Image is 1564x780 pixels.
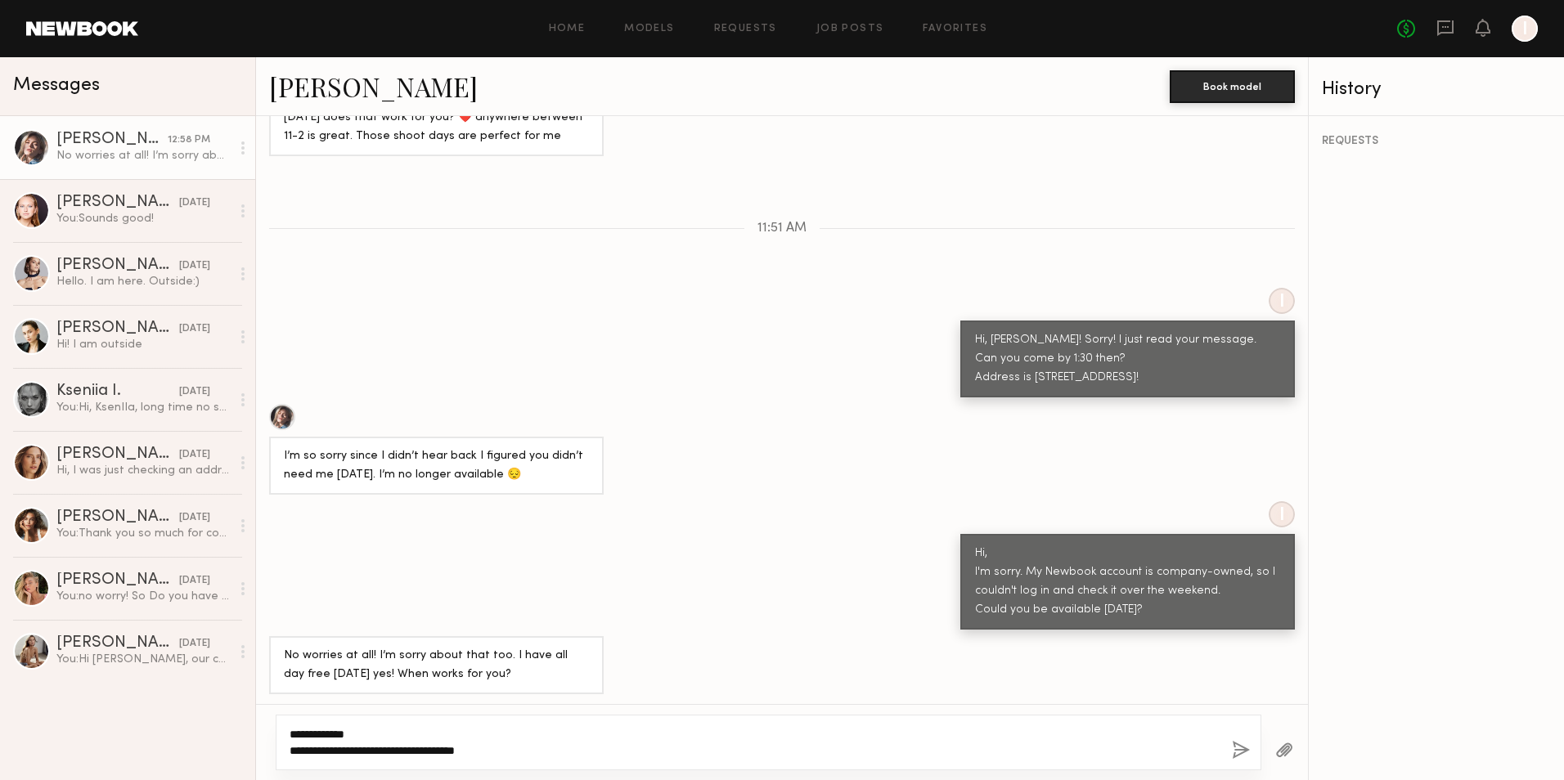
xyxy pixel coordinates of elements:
[56,526,231,541] div: You: Thank you so much for coming to the casting this time! Unfortunately, it looks like we won't...
[757,222,807,235] span: 11:51 AM
[714,24,777,34] a: Requests
[284,91,589,147] div: Thank you for understanding! I can come at 11am [DATE] does that work for you? ❤️ anywhere betwee...
[284,447,589,485] div: I’m so sorry since I didn’t hear back I figured you didn’t need me [DATE]. I’m no longer available 😔
[269,69,478,104] a: [PERSON_NAME]
[549,24,586,34] a: Home
[56,195,179,211] div: [PERSON_NAME]
[56,383,179,400] div: Kseniia I.
[179,384,210,400] div: [DATE]
[1512,16,1538,42] a: I
[179,195,210,211] div: [DATE]
[179,321,210,337] div: [DATE]
[1170,70,1295,103] button: Book model
[56,446,179,463] div: [PERSON_NAME]
[179,447,210,463] div: [DATE]
[816,24,884,34] a: Job Posts
[56,211,231,226] div: You: Sounds good!
[56,321,179,337] div: [PERSON_NAME]
[56,635,179,652] div: [PERSON_NAME]
[168,132,210,148] div: 12:58 PM
[56,274,231,289] div: Hello. I am here. Outside:)
[56,463,231,478] div: Hi, I was just checking an address for [DATE]. Is there a suite number ?
[179,258,210,274] div: [DATE]
[1170,78,1295,92] a: Book model
[975,331,1280,388] div: Hi, [PERSON_NAME]! Sorry! I just read your message. Can you come by 1:30 then? Address is [STREET...
[284,647,589,684] div: No worries at all! I’m sorry about that too. I have all day free [DATE] yes! When works for you?
[923,24,987,34] a: Favorites
[56,509,179,526] div: [PERSON_NAME]
[56,148,231,164] div: No worries at all! I’m sorry about that too. I have all day free [DATE] yes! When works for you?
[56,258,179,274] div: [PERSON_NAME]
[975,545,1280,620] div: Hi, I'm sorry. My Newbook account is company-owned, so I couldn't log in and check it over the we...
[56,132,168,148] div: [PERSON_NAME]
[1322,136,1551,147] div: REQUESTS
[56,652,231,667] div: You: Hi [PERSON_NAME], our company is Strut and Bolt. We are a Young Contemporary women's clothin...
[624,24,674,34] a: Models
[56,572,179,589] div: [PERSON_NAME]
[56,589,231,604] div: You: no worry! So Do you have any availability between [DATE] and [DATE] for the casting?
[56,400,231,415] div: You: Hi, KsenIIa, long time no see~ We’re hoping to do a quick casting. Would you be able to come...
[179,510,210,526] div: [DATE]
[179,636,210,652] div: [DATE]
[56,337,231,352] div: Hi! I am outside
[13,76,100,95] span: Messages
[179,573,210,589] div: [DATE]
[1322,80,1551,99] div: History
